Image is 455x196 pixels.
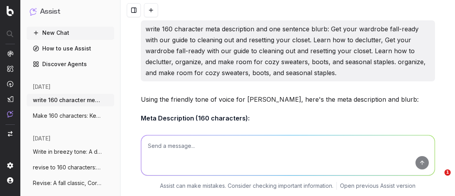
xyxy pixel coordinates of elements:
[33,164,102,171] span: revise to 160 characters: Create the per
[27,146,114,158] button: Write in breezy tone: A dedicated readin
[27,161,114,174] button: revise to 160 characters: Create the per
[33,135,50,142] span: [DATE]
[146,23,430,78] p: write 160 character meta description and one sentence blurb: Get your wardrobe fall-ready with ou...
[160,182,333,190] p: Assist can make mistakes. Consider checking important information.
[33,112,102,120] span: Make 160 characters: Keep your hair look
[340,182,415,190] a: Open previous Assist version
[141,94,435,105] p: Using the friendly tone of voice for [PERSON_NAME], here's the meta description and blurb:
[141,114,250,122] strong: Meta Description (160 characters):
[7,6,14,16] img: Botify logo
[7,111,13,117] img: Assist
[7,65,13,72] img: Intelligence
[33,83,50,91] span: [DATE]
[444,169,451,176] span: 1
[30,6,111,17] button: Assist
[7,96,13,102] img: Studio
[7,177,13,183] img: My account
[27,58,114,70] a: Discover Agents
[428,169,447,188] iframe: Intercom live chat
[33,148,102,156] span: Write in breezy tone: A dedicated readin
[27,94,114,106] button: write 160 character meta description and
[8,131,13,137] img: Switch project
[27,42,114,55] a: How to use Assist
[27,177,114,189] button: Revise: A fall classic, Corduroy pants a
[7,81,13,87] img: Activation
[7,50,13,57] img: Analytics
[30,8,37,15] img: Assist
[27,27,114,39] button: New Chat
[33,179,102,187] span: Revise: A fall classic, Corduroy pants a
[7,162,13,169] img: Setting
[141,113,435,146] p: Get fall-ready! Declutter & organize your closet with our friendly guide. Make space for cozy swe...
[33,96,102,104] span: write 160 character meta description and
[27,110,114,122] button: Make 160 characters: Keep your hair look
[40,6,60,17] h1: Assist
